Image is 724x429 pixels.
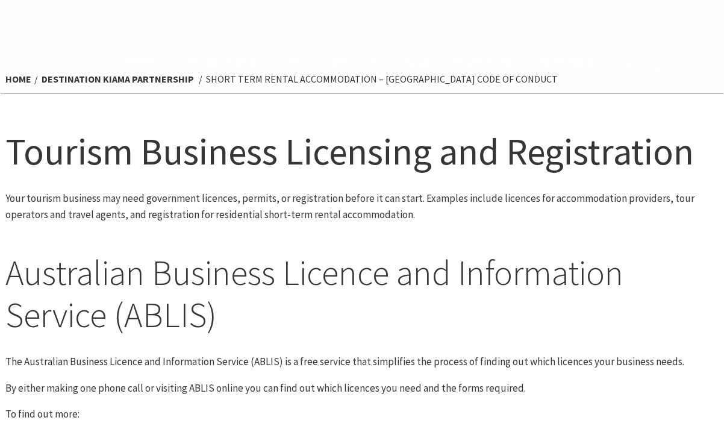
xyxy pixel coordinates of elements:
span: See & Do [331,55,378,69]
h2: Australian Business Licence and Information Service (ABLIS) [5,252,719,336]
nav: Main Menu [113,53,606,73]
span: Book now [537,55,594,69]
span: Home [125,55,155,69]
span: What’s On [454,55,513,69]
p: By either making one phone call or visiting ABLIS online you can find out which licences you need... [5,380,719,396]
p: The Australian Business Licence and Information Service (ABLIS) is a free service that simplifies... [5,354,719,370]
span: Stay [281,55,307,69]
p: To find out more: [5,406,719,422]
span: Destinations [179,55,257,69]
p: Your tourism business may need government licences, permits, or registration before it can start.... [5,190,719,223]
h1: Tourism Business Licensing and Registration [5,127,719,176]
span: Plan [403,55,430,69]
